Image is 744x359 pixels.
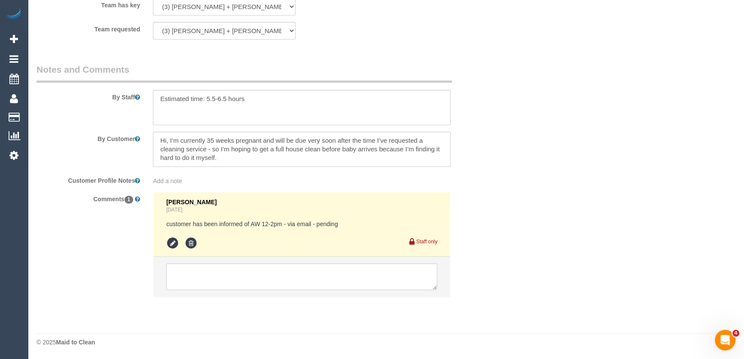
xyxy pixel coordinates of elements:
[166,199,216,206] span: [PERSON_NAME]
[732,330,739,337] span: 4
[30,192,146,203] label: Comments
[37,63,452,83] legend: Notes and Comments
[166,220,437,228] pre: customer has been informed of AW 12-2pm - via email - pending
[715,330,735,350] iframe: Intercom live chat
[56,339,95,346] strong: Maid to Clean
[416,239,437,245] small: Staff only
[30,90,146,101] label: By Staff
[153,178,182,184] span: Add a note
[5,9,22,21] img: Automaid Logo
[125,196,134,203] span: 1
[30,132,146,143] label: By Customer
[37,338,735,347] div: © 2025
[166,207,182,213] a: [DATE]
[30,22,146,34] label: Team requested
[30,173,146,185] label: Customer Profile Notes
